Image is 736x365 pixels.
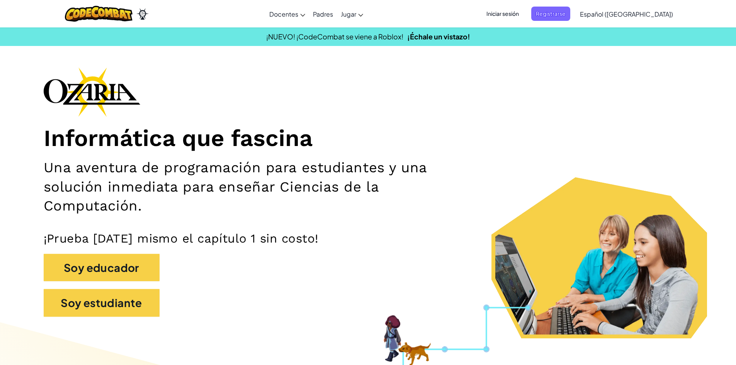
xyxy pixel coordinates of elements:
[337,3,367,24] a: Jugar
[576,3,677,24] a: Español ([GEOGRAPHIC_DATA])
[44,231,693,246] p: ¡Prueba [DATE] mismo el capítulo 1 sin costo!
[580,10,673,18] span: Español ([GEOGRAPHIC_DATA])
[44,254,160,282] button: Soy educador
[269,10,298,18] span: Docentes
[266,32,403,41] span: ¡NUEVO! ¡CodeCombat se viene a Roblox!
[44,158,479,215] h2: Una aventura de programación para estudiantes y una solución inmediata para enseñar Ciencias de l...
[44,289,160,317] button: Soy estudiante
[136,8,149,20] img: Ozaria
[309,3,337,24] a: Padres
[65,6,133,22] img: CodeCombat logo
[407,32,470,41] a: ¡Échale un vistazo!
[341,10,356,18] span: Jugar
[265,3,309,24] a: Docentes
[531,7,570,21] button: Registrarse
[44,124,693,153] h1: Informática que fascina
[44,67,140,117] img: Ozaria branding logo
[482,7,524,21] button: Iniciar sesión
